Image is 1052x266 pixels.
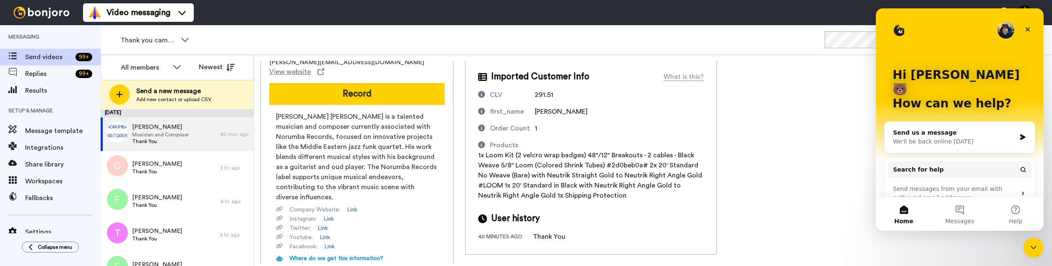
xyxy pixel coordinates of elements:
img: ba869679-f611-4e7b-ae05-3e7570b2058e.png [107,122,128,143]
span: Send videos [25,52,72,62]
span: Share library [25,159,101,170]
div: 2 hr. ago [220,164,250,171]
a: Link [324,243,335,251]
span: Thank You [132,235,182,242]
span: Workspaces [25,176,101,186]
img: vm-color.svg [88,6,102,19]
span: View website [269,67,311,77]
div: CLV [490,90,503,100]
span: Integrations [25,143,101,153]
img: f.png [107,189,128,210]
div: What is this? [664,72,704,82]
button: Record [269,83,445,105]
iframe: Intercom live chat [1023,237,1044,258]
img: g.png [107,155,128,176]
span: [PERSON_NAME] [132,193,182,202]
span: Collapse menu [38,244,72,250]
div: Products [490,140,518,150]
div: 5 hr. ago [220,232,250,238]
span: Facebook : [289,243,318,251]
button: Newest [193,59,241,76]
span: Where do we get this information? [289,256,383,261]
span: Twitter : [289,224,311,232]
span: [PERSON_NAME] [132,160,182,168]
span: [PERSON_NAME] [132,123,189,131]
div: [DATE] [101,109,254,117]
div: first_name [490,107,524,117]
span: [PERSON_NAME] [535,108,588,115]
div: All members [121,63,169,73]
span: [PERSON_NAME] [132,227,182,235]
div: 99 + [76,70,92,78]
div: Thank You [533,232,575,242]
a: View website [269,67,324,77]
a: Link [347,206,357,214]
span: Imported Customer Info [491,70,589,83]
img: t.png [107,222,128,243]
a: Link [318,224,328,232]
span: Video messaging [107,7,170,18]
button: Collapse menu [22,242,79,253]
span: Message template [25,126,101,136]
img: bj-logo-header-white.svg [10,7,73,18]
span: Fallbacks [25,193,101,203]
span: [PERSON_NAME][EMAIL_ADDRESS][DOMAIN_NAME] [269,58,424,67]
a: Link [320,233,330,242]
span: Replies [25,69,72,79]
div: 40 min. ago [220,131,250,138]
div: 4 hr. ago [220,198,250,205]
span: Settings [25,227,101,237]
span: Youtube : [289,233,313,242]
div: 99 + [76,53,92,61]
span: Company Website : [289,206,340,214]
span: [PERSON_NAME] [PERSON_NAME] is a talented musician and composer currently associated with Norumba... [276,112,438,202]
span: 1 [535,125,537,132]
span: Thank You [132,168,182,175]
span: Add new contact or upload CSV [136,96,211,103]
span: Results [25,86,101,96]
span: Musician and Composer [132,131,189,138]
a: Link [323,215,334,223]
div: 40 minutes ago [478,233,533,242]
span: User history [491,212,540,225]
iframe: Intercom live chat [876,8,1044,231]
div: Order Count [490,123,530,133]
span: Thank you campaign [120,35,177,45]
span: 1x Loom Kit (2 velcro wrap badges) 48"/12" Breakouts - 2 cables - Black Weave 5/8" Loom (Colored ... [478,152,702,199]
span: Thank You [132,138,189,145]
span: Instagram : [289,215,317,223]
span: Thank You [132,202,182,209]
span: 291.51 [535,91,553,98]
span: Send a new message [136,86,211,96]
